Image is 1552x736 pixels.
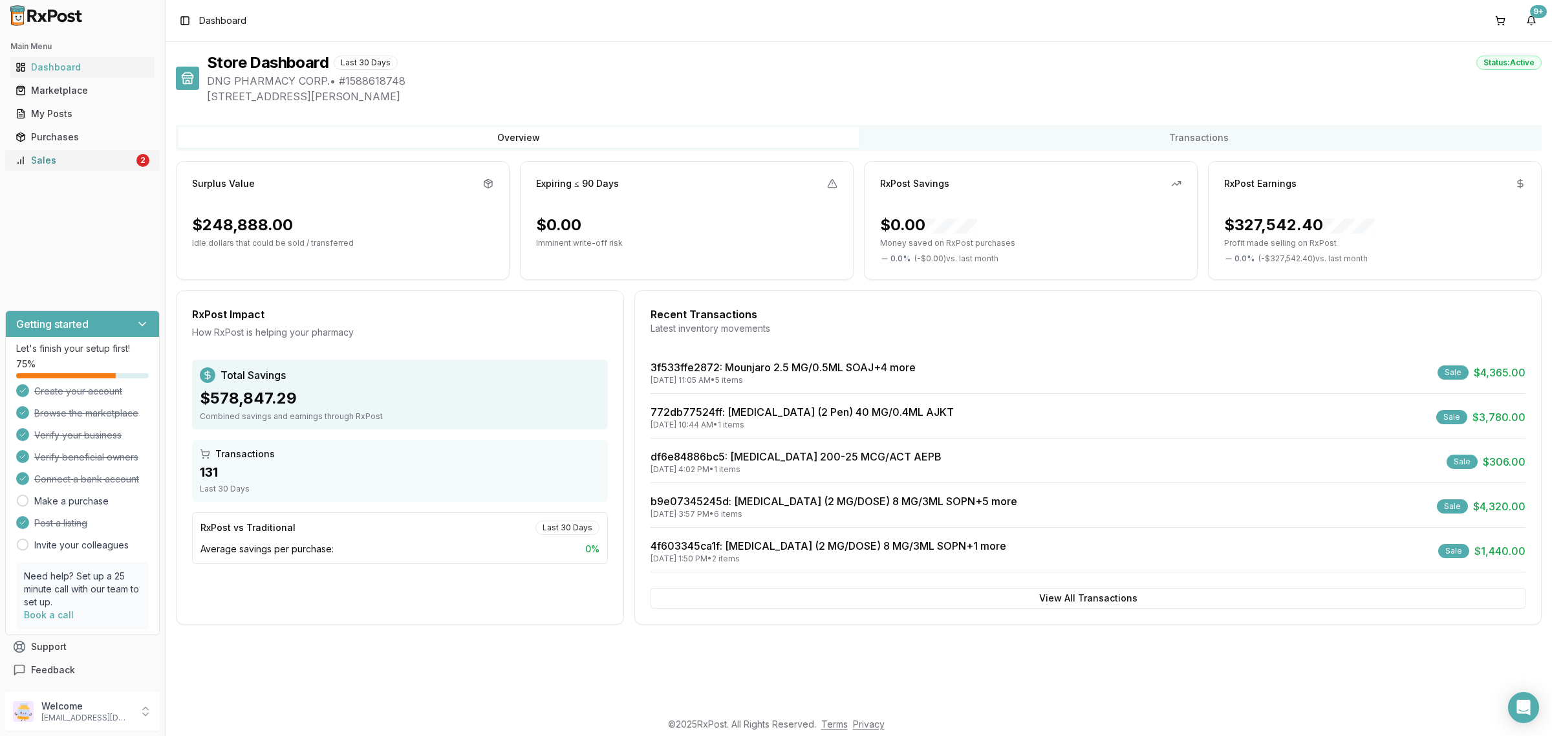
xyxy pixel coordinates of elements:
p: Welcome [41,700,131,713]
p: Need help? Set up a 25 minute call with our team to set up. [24,570,141,609]
div: Last 30 Days [334,56,398,70]
p: Imminent write-off risk [536,238,837,248]
div: Sale [1436,410,1467,424]
button: View All Transactions [651,588,1525,609]
button: Marketplace [5,80,160,101]
span: $306.00 [1483,454,1525,470]
span: Total Savings [221,367,286,383]
span: 0 % [585,543,599,556]
a: My Posts [10,102,155,125]
div: Status: Active [1476,56,1542,70]
a: Sales2 [10,149,155,172]
div: [DATE] 3:57 PM • 6 items [651,509,1017,519]
button: Sales2 [5,150,160,171]
div: $578,847.29 [200,388,600,409]
div: Open Intercom Messenger [1508,692,1539,723]
div: 131 [200,463,600,481]
span: 0.0 % [1234,254,1255,264]
h2: Main Menu [10,41,155,52]
div: Expiring ≤ 90 Days [536,177,619,190]
span: $3,780.00 [1472,409,1525,425]
span: Connect a bank account [34,473,139,486]
span: 0.0 % [890,254,911,264]
div: Sales [16,154,134,167]
div: 2 [136,154,149,167]
span: Average savings per purchase: [200,543,334,556]
a: Privacy [853,719,885,730]
a: 772db77524ff: [MEDICAL_DATA] (2 Pen) 40 MG/0.4ML AJKT [651,406,954,418]
a: Marketplace [10,79,155,102]
span: Dashboard [199,14,246,27]
button: My Posts [5,103,160,124]
button: Support [5,635,160,658]
div: RxPost Savings [880,177,949,190]
button: Feedback [5,658,160,682]
button: 9+ [1521,10,1542,31]
div: $0.00 [880,215,977,235]
span: DNG PHARMACY CORP. • # 1588618748 [207,73,1542,89]
div: [DATE] 1:50 PM • 2 items [651,554,1006,564]
button: Purchases [5,127,160,147]
img: User avatar [13,701,34,722]
div: [DATE] 11:05 AM • 5 items [651,375,916,385]
div: Last 30 Days [200,484,600,494]
span: Verify beneficial owners [34,451,138,464]
div: Combined savings and earnings through RxPost [200,411,600,422]
span: 75 % [16,358,36,371]
div: Dashboard [16,61,149,74]
div: Recent Transactions [651,307,1525,322]
div: Surplus Value [192,177,255,190]
span: ( - $0.00 ) vs. last month [914,254,998,264]
div: RxPost Impact [192,307,608,322]
p: Idle dollars that could be sold / transferred [192,238,493,248]
span: Browse the marketplace [34,407,138,420]
p: Let's finish your setup first! [16,342,149,355]
div: $0.00 [536,215,581,235]
button: Overview [178,127,859,148]
div: 9+ [1530,5,1547,18]
h1: Store Dashboard [207,52,329,73]
span: $4,365.00 [1474,365,1525,380]
a: 3f533ffe2872: Mounjaro 2.5 MG/0.5ML SOAJ+4 more [651,361,916,374]
div: Last 30 Days [535,521,599,535]
div: Marketplace [16,84,149,97]
a: Terms [821,719,848,730]
a: df6e84886bc5: [MEDICAL_DATA] 200-25 MCG/ACT AEPB [651,450,942,463]
span: Transactions [215,448,275,460]
span: [STREET_ADDRESS][PERSON_NAME] [207,89,1542,104]
span: $1,440.00 [1474,543,1525,559]
div: Sale [1438,365,1469,380]
div: Sale [1438,544,1469,558]
div: $327,542.40 [1224,215,1375,235]
div: RxPost Earnings [1224,177,1297,190]
span: ( - $327,542.40 ) vs. last month [1258,254,1368,264]
div: [DATE] 4:02 PM • 1 items [651,464,942,475]
div: $248,888.00 [192,215,293,235]
div: Sale [1447,455,1478,469]
span: Create your account [34,385,122,398]
button: Dashboard [5,57,160,78]
a: Book a call [24,609,74,620]
span: Verify your business [34,429,122,442]
img: RxPost Logo [5,5,88,26]
nav: breadcrumb [199,14,246,27]
button: Transactions [859,127,1539,148]
a: 4f603345ca1f: [MEDICAL_DATA] (2 MG/DOSE) 8 MG/3ML SOPN+1 more [651,539,1006,552]
div: Purchases [16,131,149,144]
span: $4,320.00 [1473,499,1525,514]
div: Sale [1437,499,1468,514]
p: [EMAIL_ADDRESS][DOMAIN_NAME] [41,713,131,723]
div: How RxPost is helping your pharmacy [192,326,608,339]
p: Money saved on RxPost purchases [880,238,1181,248]
a: Purchases [10,125,155,149]
p: Profit made selling on RxPost [1224,238,1525,248]
a: b9e07345245d: [MEDICAL_DATA] (2 MG/DOSE) 8 MG/3ML SOPN+5 more [651,495,1017,508]
div: [DATE] 10:44 AM • 1 items [651,420,954,430]
span: Feedback [31,664,75,676]
a: Dashboard [10,56,155,79]
a: Make a purchase [34,495,109,508]
div: RxPost vs Traditional [200,521,296,534]
span: Post a listing [34,517,87,530]
h3: Getting started [16,316,89,332]
div: My Posts [16,107,149,120]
